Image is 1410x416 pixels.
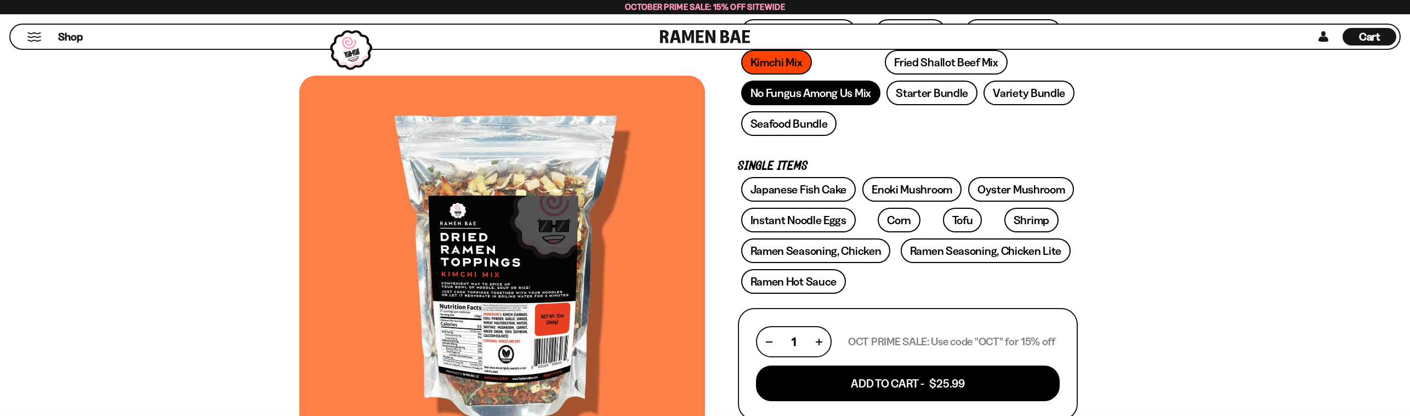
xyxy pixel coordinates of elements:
a: Ramen Seasoning, Chicken Lite [901,238,1071,263]
a: Instant Noodle Eggs [741,208,856,232]
span: Cart [1359,30,1380,43]
a: Shop [58,28,83,45]
a: Ramen Hot Sauce [741,269,846,294]
a: Ramen Seasoning, Chicken [741,238,891,263]
span: Shop [58,30,83,44]
a: Variety Bundle [983,81,1074,105]
a: Fried Shallot Beef Mix [885,50,1007,75]
a: Tofu [943,208,982,232]
span: 1 [792,335,796,349]
a: Enoki Mushroom [862,177,962,202]
p: OCT PRIME SALE: Use code "OCT" for 15% off [848,335,1055,349]
a: Japanese Fish Cake [741,177,856,202]
p: Single Items [738,161,1078,172]
a: Shrimp [1004,208,1059,232]
a: Corn [878,208,920,232]
span: October Prime Sale: 15% off Sitewide [625,2,785,12]
a: Seafood Bundle [741,111,837,136]
a: Starter Bundle [886,81,977,105]
a: Oyster Mushroom [968,177,1074,202]
a: No Fungus Among Us Mix [741,81,880,105]
button: Add To Cart - $25.99 [756,366,1060,401]
div: Cart [1343,25,1396,49]
button: Mobile Menu Trigger [27,32,42,42]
